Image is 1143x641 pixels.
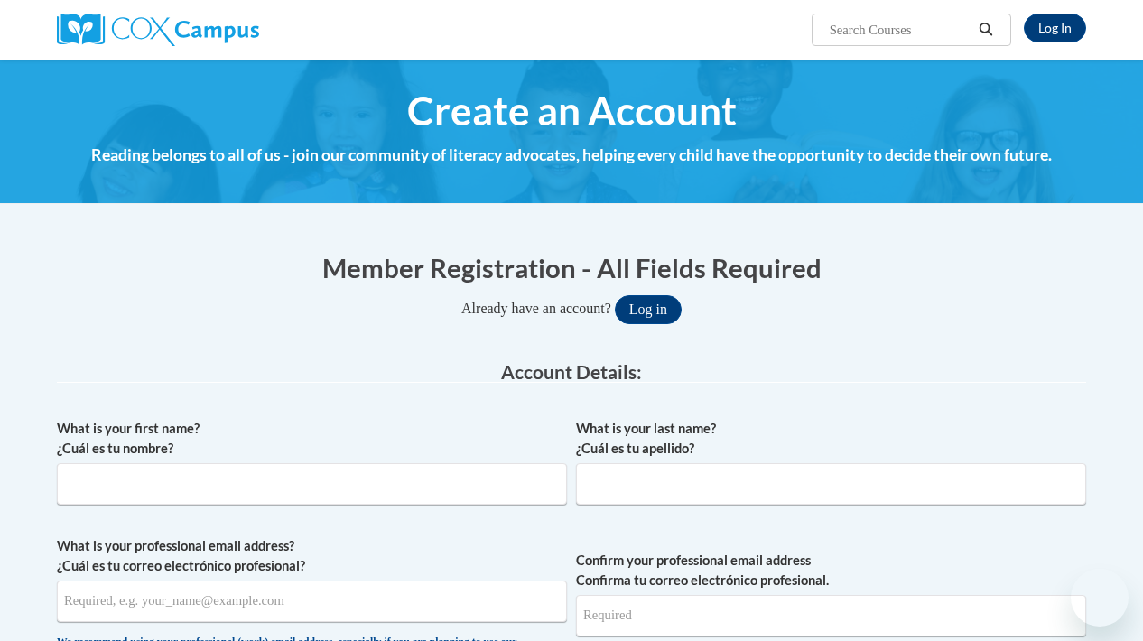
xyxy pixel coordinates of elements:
button: Log in [615,295,682,324]
input: Metadata input [57,581,567,622]
input: Metadata input [576,463,1086,505]
span: Already have an account? [461,301,611,316]
img: Cox Campus [57,14,259,46]
h4: Reading belongs to all of us - join our community of literacy advocates, helping every child have... [57,144,1086,167]
input: Required [576,595,1086,636]
button: Search [972,19,999,41]
label: What is your professional email address? ¿Cuál es tu correo electrónico profesional? [57,536,567,576]
span: Account Details: [501,360,642,383]
h1: Member Registration - All Fields Required [57,249,1086,286]
label: Confirm your professional email address Confirma tu correo electrónico profesional. [576,551,1086,590]
input: Search Courses [828,19,972,41]
a: Log In [1024,14,1086,42]
label: What is your first name? ¿Cuál es tu nombre? [57,419,567,459]
label: What is your last name? ¿Cuál es tu apellido? [576,419,1086,459]
iframe: Button to launch messaging window [1071,569,1129,627]
span: Create an Account [407,87,737,135]
input: Metadata input [57,463,567,505]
